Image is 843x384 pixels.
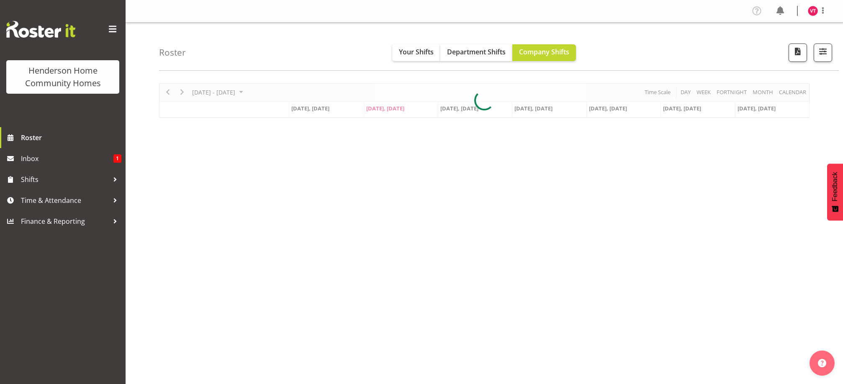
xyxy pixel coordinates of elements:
[392,44,440,61] button: Your Shifts
[21,131,121,144] span: Roster
[159,48,186,57] h4: Roster
[113,154,121,163] span: 1
[519,47,569,56] span: Company Shifts
[827,164,843,220] button: Feedback - Show survey
[21,173,109,186] span: Shifts
[399,47,434,56] span: Your Shifts
[21,152,113,165] span: Inbox
[447,47,506,56] span: Department Shifts
[818,359,826,367] img: help-xxl-2.png
[808,6,818,16] img: vanessa-thornley8527.jpg
[789,44,807,62] button: Download a PDF of the roster according to the set date range.
[21,194,109,207] span: Time & Attendance
[512,44,576,61] button: Company Shifts
[440,44,512,61] button: Department Shifts
[814,44,832,62] button: Filter Shifts
[831,172,839,201] span: Feedback
[6,21,75,38] img: Rosterit website logo
[15,64,111,90] div: Henderson Home Community Homes
[21,215,109,228] span: Finance & Reporting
